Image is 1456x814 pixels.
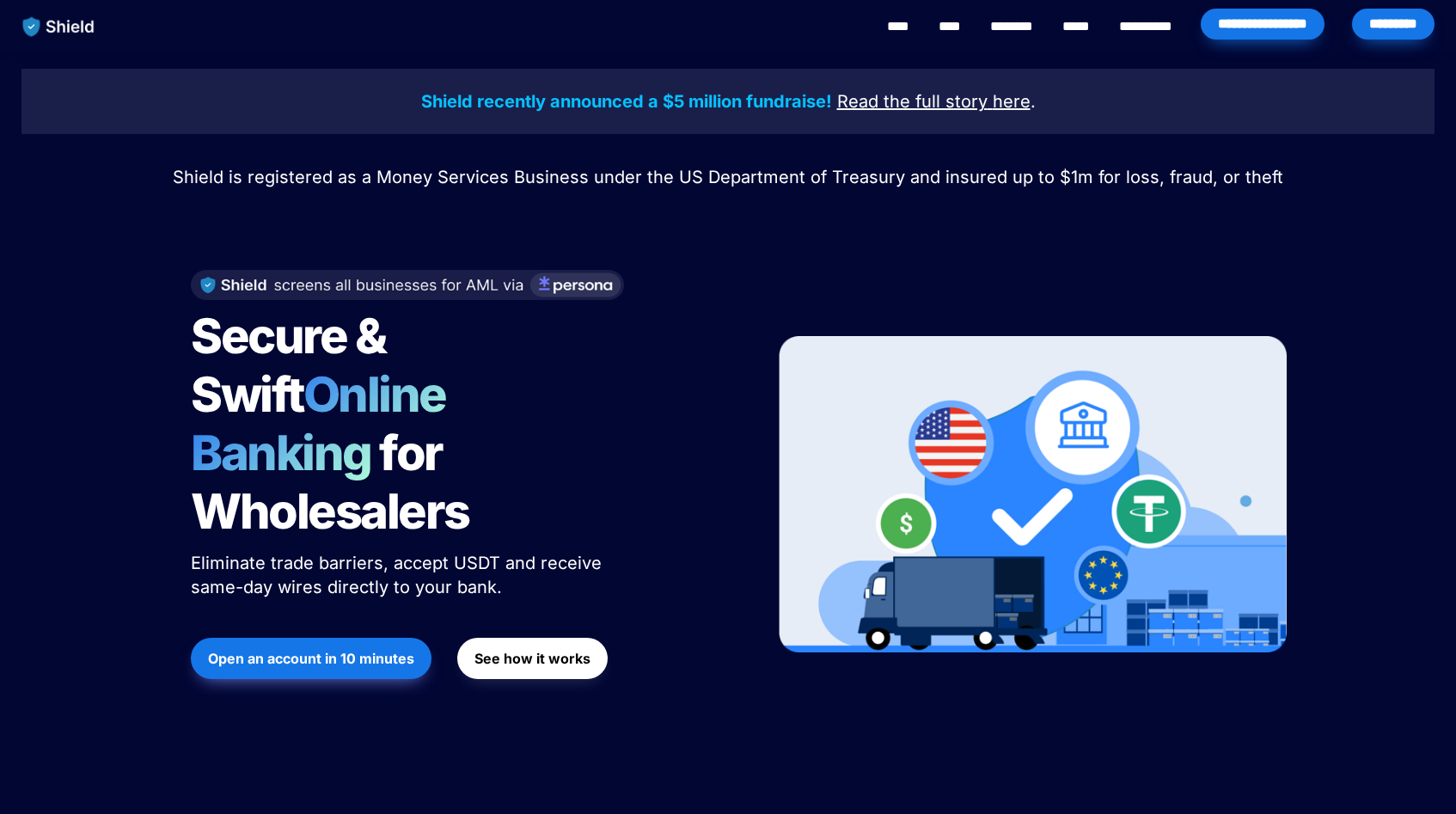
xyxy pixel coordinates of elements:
span: for Wholesalers [191,424,469,541]
span: Secure & Swift [191,307,394,424]
img: website logo [15,9,103,45]
button: See how it works [457,638,608,679]
u: here [993,91,1031,112]
u: Read the full story [837,91,988,112]
span: Eliminate trade barriers, accept USDT and receive same-day wires directly to your bank. [191,553,607,597]
span: Online Banking [191,365,463,482]
span: . [1031,91,1036,112]
strong: Shield recently announced a $5 million fundraise! [421,91,832,112]
span: Shield is registered as a Money Services Business under the US Department of Treasury and insured... [173,167,1283,187]
a: See how it works [457,629,608,688]
a: Read the full story [837,94,988,111]
strong: See how it works [474,650,590,667]
a: Open an account in 10 minutes [191,629,431,688]
strong: Open an account in 10 minutes [208,650,414,667]
button: Open an account in 10 minutes [191,638,431,679]
a: here [993,94,1031,111]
